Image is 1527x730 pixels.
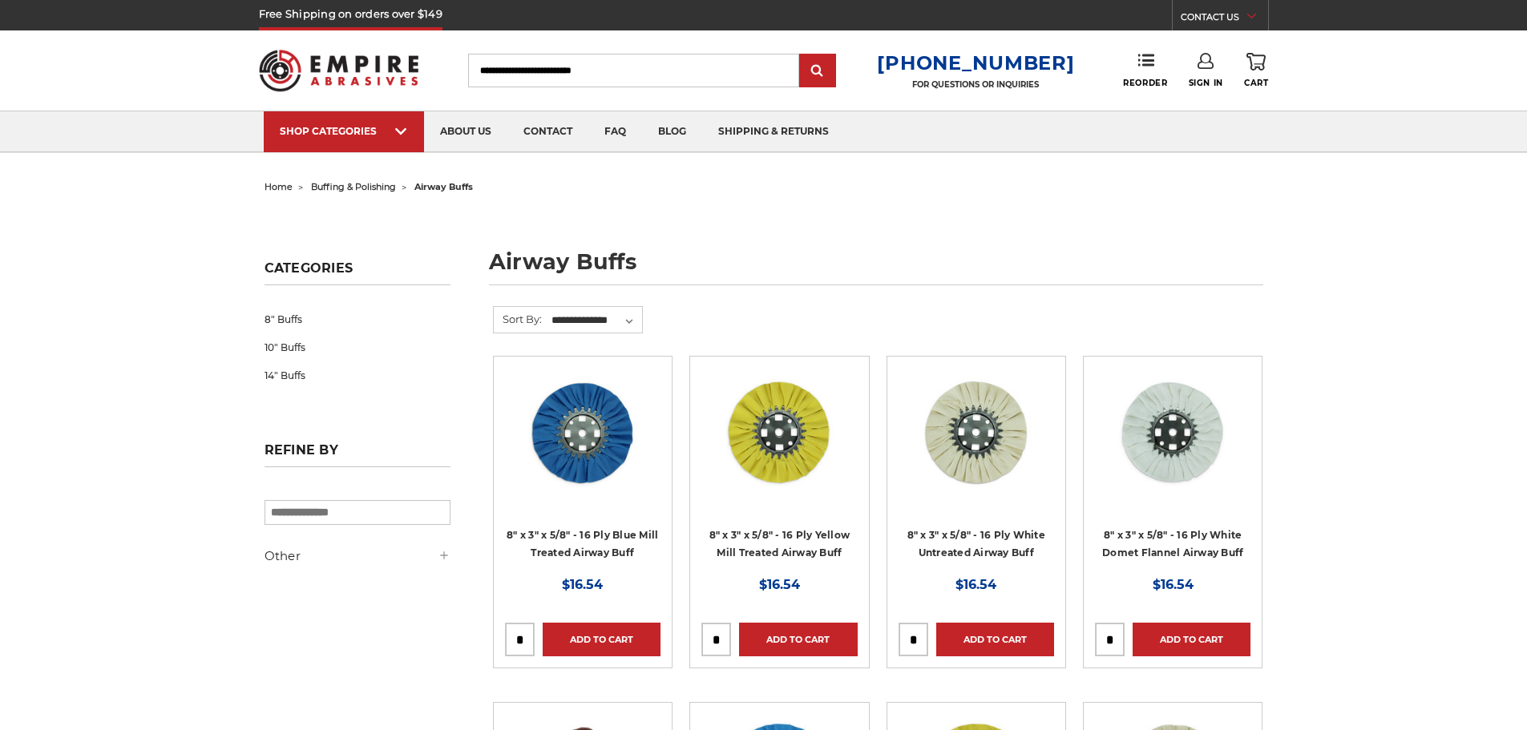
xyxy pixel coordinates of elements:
a: blog [642,111,702,152]
a: Cart [1244,53,1268,88]
a: [PHONE_NUMBER] [877,51,1074,75]
a: 8" x 3" x 5/8" - 16 Ply Yellow Mill Treated Airway Buff [709,529,850,559]
a: CONTACT US [1181,8,1268,30]
a: Reorder [1123,53,1167,87]
img: Empire Abrasives [259,39,419,102]
a: Add to Cart [1133,623,1250,656]
span: Cart [1244,78,1268,88]
span: $16.54 [759,577,800,592]
a: Add to Cart [543,623,660,656]
a: shipping & returns [702,111,845,152]
a: buffing & polishing [311,181,396,192]
select: Sort By: [549,309,642,333]
span: Sign In [1189,78,1223,88]
h5: Refine by [265,442,450,467]
div: SHOP CATEGORIES [280,125,408,137]
h5: Other [265,546,450,566]
a: Add to Cart [739,623,857,656]
a: blue mill treated 8 inch airway buffing wheel [505,368,660,523]
a: 8" x 3" x 5/8" - 16 Ply White Untreated Airway Buff [907,529,1045,559]
p: FOR QUESTIONS OR INQUIRIES [877,79,1074,90]
a: 10" Buffs [265,333,450,361]
input: Submit [802,55,834,87]
span: $16.54 [955,577,996,592]
a: 8" x 3" x 5/8" - 16 Ply Blue Mill Treated Airway Buff [507,529,658,559]
span: Reorder [1123,78,1167,88]
img: 8 x 3 x 5/8 airway buff yellow mill treatment [715,368,843,496]
h1: airway buffs [489,251,1263,285]
span: airway buffs [414,181,473,192]
img: 8 inch untreated airway buffing wheel [912,368,1040,496]
label: Sort By: [494,307,542,331]
a: 14" Buffs [265,361,450,389]
a: 8 inch untreated airway buffing wheel [899,368,1054,523]
a: 8" Buffs [265,305,450,333]
a: 8" x 3" x 5/8" - 16 Ply White Domet Flannel Airway Buff [1102,529,1243,559]
a: home [265,181,293,192]
a: 8 x 3 x 5/8 airway buff yellow mill treatment [701,368,857,523]
a: faq [588,111,642,152]
img: blue mill treated 8 inch airway buffing wheel [519,368,647,496]
h5: Categories [265,260,450,285]
span: $16.54 [562,577,603,592]
span: $16.54 [1153,577,1194,592]
a: contact [507,111,588,152]
a: Add to Cart [936,623,1054,656]
a: 8 inch white domet flannel airway buffing wheel [1095,368,1250,523]
a: about us [424,111,507,152]
img: 8 inch white domet flannel airway buffing wheel [1109,368,1237,496]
